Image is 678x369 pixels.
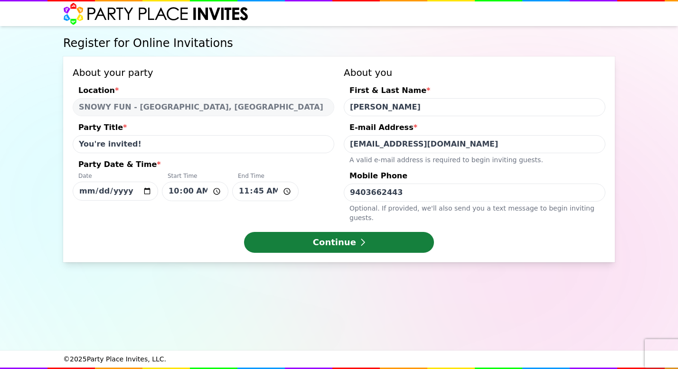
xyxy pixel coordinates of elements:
[162,172,228,182] div: Start Time
[344,66,605,79] h3: About you
[344,153,605,165] div: A valid e-mail address is required to begin inviting guests.
[63,2,249,25] img: Party Place Invites
[344,85,605,98] div: First & Last Name
[73,66,334,79] h3: About your party
[344,135,605,153] input: E-mail Address*A valid e-mail address is required to begin inviting guests.
[73,122,334,135] div: Party Title
[232,182,299,201] input: Party Date & Time*DateStart TimeEnd Time
[344,202,605,222] div: Optional. If provided, we ' ll also send you a text message to begin inviting guests.
[344,170,605,184] div: Mobile Phone
[344,184,605,202] input: Mobile PhoneOptional. If provided, we'll also send you a text message to begin inviting guests.
[73,182,158,201] input: Party Date & Time*DateStart TimeEnd Time
[73,98,334,116] select: Location*
[63,351,615,368] div: © 2025 Party Place Invites, LLC.
[232,172,299,182] div: End Time
[73,172,158,182] div: Date
[162,182,228,201] input: Party Date & Time*DateStart TimeEnd Time
[344,98,605,116] input: First & Last Name*
[73,85,334,98] div: Location
[73,159,334,172] div: Party Date & Time
[63,36,615,51] h1: Register for Online Invitations
[73,135,334,153] input: Party Title*
[344,122,605,135] div: E-mail Address
[244,232,434,253] button: Continue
